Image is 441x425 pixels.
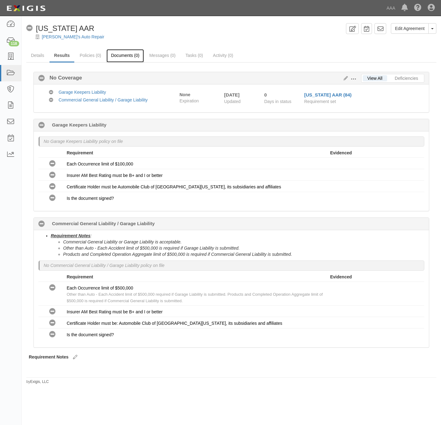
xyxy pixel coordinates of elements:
b: Commercial General Liability / Garage Liability [52,220,155,227]
a: Policies (0) [75,49,106,62]
strong: None [179,92,190,97]
li: Other than Auto - Each Accident limit of $500,000 is required if Garage Liability is submitted. [63,245,424,251]
span: Updated [224,99,240,104]
span: Insurer AM Best Rating must be B+ and I or better [67,309,162,314]
div: [DATE] [224,92,255,98]
i: Help Center - Complianz [414,4,422,12]
i: No Coverage [49,172,56,178]
div: 118 [9,41,19,46]
span: Certificate Holder must be Automobile Club of [GEOGRAPHIC_DATA][US_STATE], its subsidiaries and a... [67,184,281,189]
a: Details [26,49,49,62]
li: Commercial General Liablity or Garage Liability is acceptable. [63,239,424,245]
div: California AAR [26,23,94,34]
span: Other than Auto - Each Accident limit of $500,000 required if Garage Liability is submitted. Prod... [67,292,322,303]
li: : [51,233,424,257]
i: No Coverage [49,98,53,102]
i: No Coverage [49,308,56,315]
label: Requirement Notes [29,354,68,360]
a: Garage Keepers Liability [58,90,106,95]
a: Commercial General Liability / Garage Liability [58,97,148,102]
a: Messages (0) [145,49,180,62]
strong: Evidenced [330,150,352,155]
span: Insurer AM Best Rating must be B+ and I or better [67,173,162,178]
b: Garage Keepers Liability [52,122,106,128]
p: No Garage Keepers Liability policy on file [44,138,123,144]
i: No Coverage [49,331,56,338]
i: No Coverage [49,161,56,167]
i: No Coverage [49,195,56,201]
a: Tasks (0) [181,49,208,62]
a: [US_STATE] AAR (84) [304,92,352,97]
a: Edit Results [341,76,348,81]
i: No Coverage [26,25,33,32]
span: Each Occurrence limit of $100,000 [67,161,133,166]
a: Results [50,49,75,62]
span: Is the document signed? [67,196,114,201]
span: Is the document signed? [67,332,114,337]
i: No Coverage [49,285,56,291]
li: Products and Completed Operation Aggregate limit of $500,000 is required if Commercial General Li... [63,251,424,257]
strong: Requirement [67,274,93,279]
span: Requirement set [304,99,336,104]
a: Activity (0) [208,49,238,62]
p: No Commercial General Liability / Garage Liability policy on file [44,262,165,268]
a: Edit Agreement [391,23,429,34]
i: No Coverage 0 days (since 09/15/2025) [38,221,45,227]
i: No Coverage [49,90,53,95]
i: No Coverage 0 days (since 09/15/2025) [38,122,45,129]
a: Documents (0) [106,49,144,62]
span: Certificate Holder must be: Automobile Club of [GEOGRAPHIC_DATA][US_STATE], its subsidiaries and ... [67,321,282,326]
i: No Coverage [49,183,56,190]
a: Exigis, LLC [30,380,49,384]
a: Deficiencies [390,75,423,81]
small: by [26,379,49,384]
span: Each Occurrence limit of $500,000 [67,285,133,290]
a: AAA [383,2,398,14]
span: [US_STATE] AAR [36,24,94,32]
a: [PERSON_NAME]'s Auto Repair [42,34,104,39]
strong: Evidenced [330,274,352,279]
u: Requirement Notes [51,233,90,238]
i: No Coverage [38,75,45,82]
span: Days in status [264,99,292,104]
i: No Coverage [49,320,56,326]
div: Since 09/15/2025 [264,92,300,98]
a: View All [363,75,387,81]
img: logo-5460c22ac91f19d4615b14bd174203de0afe785f0fc80cf4dbbc73dc1793850b.png [5,3,47,14]
b: No Coverage [45,74,82,82]
strong: Requirement [67,150,93,155]
span: Expiration [179,98,219,104]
